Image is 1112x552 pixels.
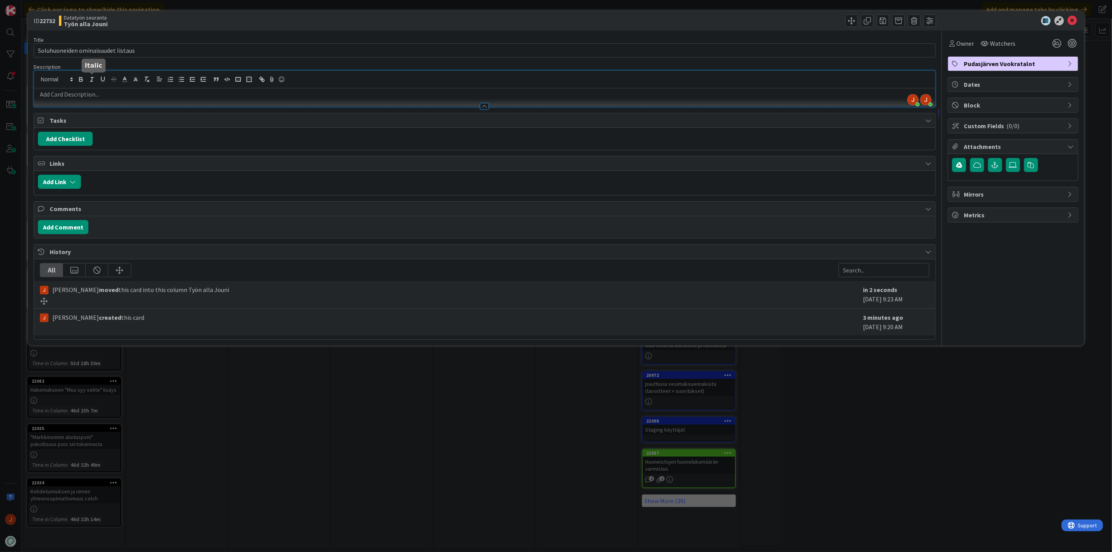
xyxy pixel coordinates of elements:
img: AAcHTtdL3wtcyn1eGseKwND0X38ITvXuPg5_7r7WNcK5=s96-c [920,94,931,105]
span: Links [50,159,921,168]
span: Metrics [964,210,1064,220]
span: Comments [50,204,921,213]
button: Add Checklist [38,132,93,146]
span: Owner [956,39,974,48]
span: Watchers [990,39,1016,48]
b: in 2 seconds [863,286,897,294]
button: Add Link [38,175,81,189]
label: Title [34,36,44,43]
span: [PERSON_NAME] this card [52,313,144,322]
b: 3 minutes ago [863,314,903,321]
span: Description [34,63,61,70]
b: Työn alla Jouni [64,21,108,27]
div: [DATE] 9:23 AM [863,285,929,305]
b: created [99,314,121,321]
b: 22732 [39,17,55,25]
img: JM [40,314,48,322]
input: type card name here... [34,43,936,57]
span: Tasks [50,116,921,125]
div: [DATE] 9:20 AM [863,313,929,332]
h5: Italic [85,62,102,69]
span: Mirrors [964,190,1064,199]
span: Attachments [964,142,1064,151]
img: AAcHTtdL3wtcyn1eGseKwND0X38ITvXuPg5_7r7WNcK5=s96-c [908,94,918,105]
span: ID [34,16,55,25]
span: Support [16,1,36,11]
span: Block [964,100,1064,110]
b: moved [99,286,118,294]
img: JM [40,286,48,294]
span: ( 0/0 ) [1007,122,1020,130]
span: Datatyön seuranta [64,14,108,21]
div: All [40,263,63,277]
input: Search... [839,263,929,277]
span: Pudasjärven Vuokratalot [964,59,1064,68]
span: [PERSON_NAME] this card into this column Työn alla Jouni [52,285,229,294]
span: History [50,247,921,256]
button: Add Comment [38,220,88,234]
span: Dates [964,80,1064,89]
span: Custom Fields [964,121,1064,131]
